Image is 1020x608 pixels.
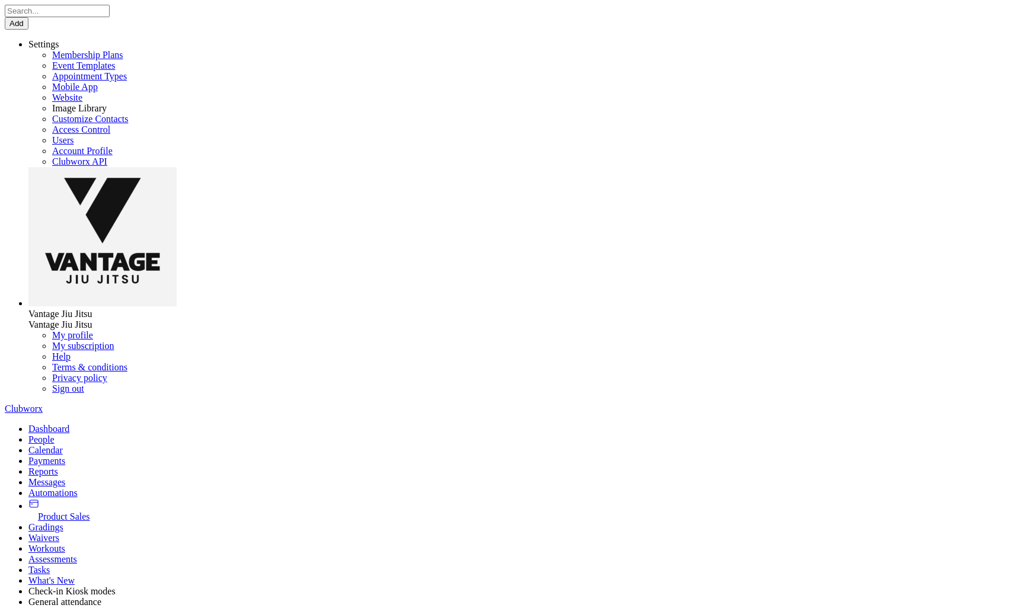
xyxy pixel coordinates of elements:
a: Calendar [28,445,1015,456]
a: Customize Contacts [52,114,128,124]
a: Waivers [28,533,1015,543]
button: Add [5,17,28,30]
a: What's New [28,575,1015,586]
a: People [28,434,1015,445]
a: Mobile App [52,82,98,92]
a: Image Library [52,103,107,113]
div: Vantage Jiu Jitsu [28,309,1015,319]
a: Users [52,135,73,145]
a: Product Sales [28,501,1015,522]
div: Vantage Jiu Jitsu [28,319,1015,330]
a: Event Templates [52,60,116,71]
a: Appointment Types [52,71,127,81]
a: My profile [52,330,93,340]
img: thumb_image1666673915.png [28,167,177,306]
span: Add [9,19,24,28]
a: General attendance kiosk mode [28,597,1015,607]
a: Membership Plans [52,50,123,60]
a: Website [52,92,82,103]
a: Automations [28,488,1015,498]
a: Privacy policy [52,373,107,383]
a: Reports [28,466,1015,477]
div: Product Sales [38,511,1015,522]
div: General attendance [28,597,1015,607]
a: Help [52,351,71,361]
a: Payments [28,456,1015,466]
li: Check-in Kiosk modes [28,586,1015,597]
a: Clubworx [5,404,43,414]
a: Account Profile [52,146,113,156]
a: Workouts [28,543,1015,554]
a: Clubworx API [52,156,107,167]
a: Dashboard [28,424,1015,434]
input: Search... [5,5,110,17]
a: Gradings [28,522,1015,533]
a: My subscription [52,341,114,351]
span: Settings [28,39,59,49]
a: Terms & conditions [52,362,127,372]
a: Tasks [28,565,1015,575]
a: Messages [28,477,1015,488]
a: Access Control [52,124,110,135]
a: Assessments [28,554,1015,565]
a: Sign out [52,383,84,393]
